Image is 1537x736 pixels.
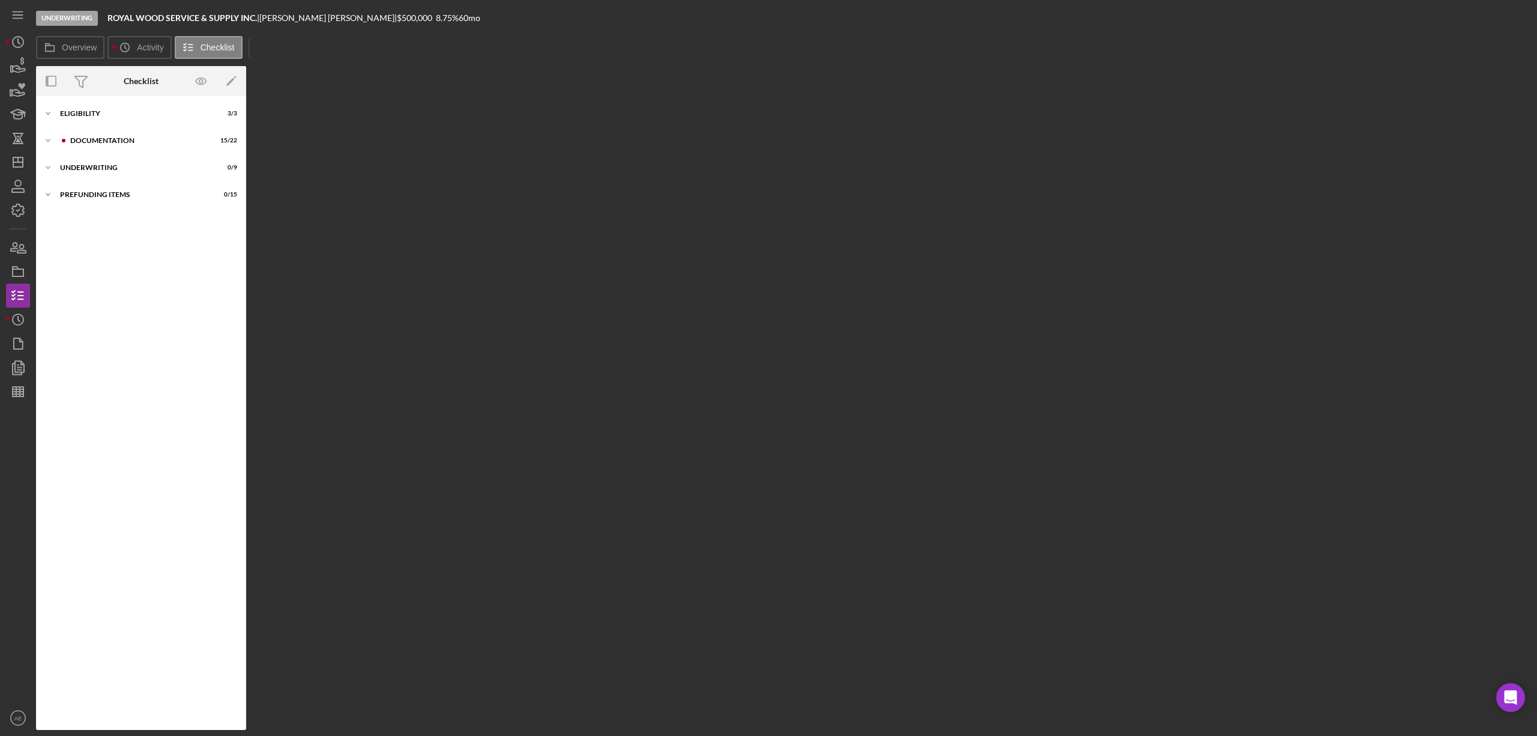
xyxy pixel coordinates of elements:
[397,13,436,23] div: $500,000
[259,13,397,23] div: [PERSON_NAME] [PERSON_NAME] |
[6,706,30,730] button: AE
[137,43,163,52] label: Activity
[216,164,237,171] div: 0 / 9
[62,43,97,52] label: Overview
[107,36,171,59] button: Activity
[216,191,237,198] div: 0 / 15
[107,13,257,23] b: ROYAL WOOD SERVICE & SUPPLY INC.
[60,110,207,117] div: Eligibility
[175,36,243,59] button: Checklist
[70,137,207,144] div: Documentation
[107,13,259,23] div: |
[216,137,237,144] div: 15 / 22
[1496,683,1525,712] div: Open Intercom Messenger
[216,110,237,117] div: 3 / 3
[60,191,207,198] div: Prefunding Items
[459,13,480,23] div: 60 mo
[201,43,235,52] label: Checklist
[36,11,98,26] div: Underwriting
[124,76,159,86] div: Checklist
[36,36,104,59] button: Overview
[14,715,22,722] text: AE
[436,13,459,23] div: 8.75 %
[60,164,207,171] div: Underwriting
